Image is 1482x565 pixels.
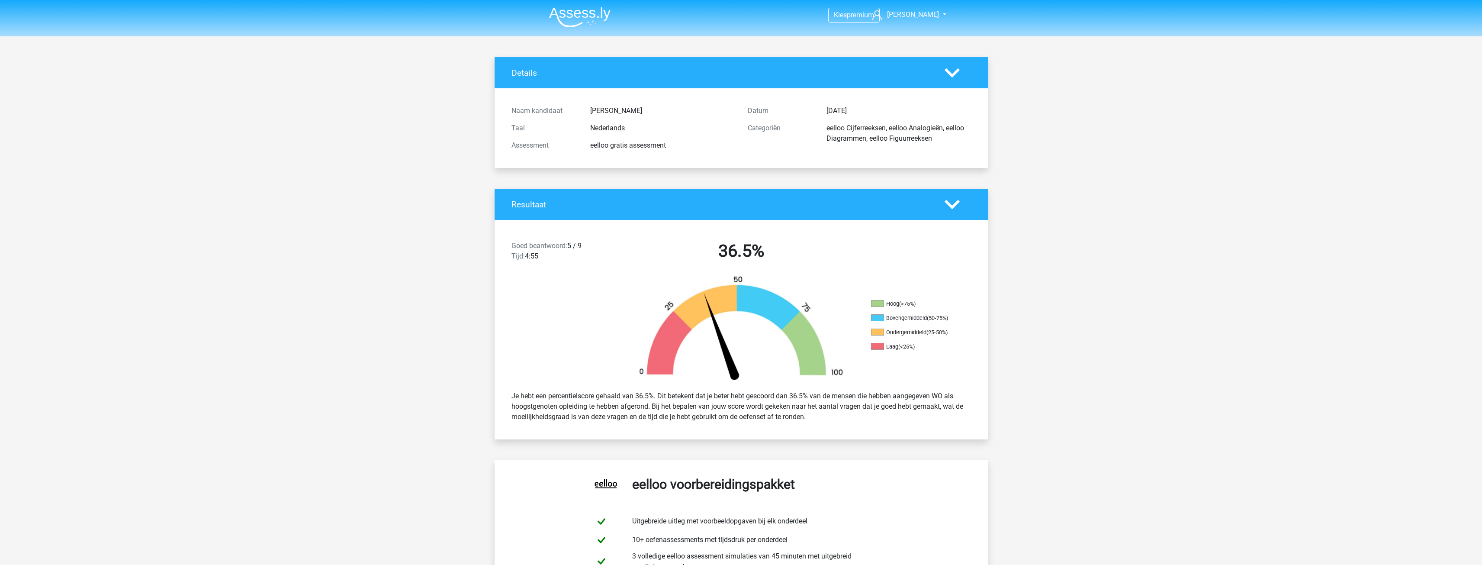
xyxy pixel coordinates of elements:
[511,242,567,250] span: Goed beantwoord:
[820,123,977,144] div: eelloo Cijferreeksen, eelloo Analogieën, eelloo Diagrammen, eelloo Figuurreeksen
[511,68,932,78] h4: Details
[741,106,820,116] div: Datum
[511,252,525,260] span: Tijd:
[505,387,977,426] div: Je hebt een percentielscore gehaald van 36.5%. Dit betekent dat je beter hebt gescoord dan 36.5% ...
[869,10,940,20] a: [PERSON_NAME]
[926,329,948,336] div: (25-50%)
[871,314,958,322] li: Bovengemiddeld
[829,9,879,21] a: Kiespremium
[871,343,958,351] li: Laag
[511,200,932,210] h4: Resultaat
[871,300,958,308] li: Hoog
[624,275,858,384] img: 37.6954ec9c0e6e.png
[871,329,958,336] li: Ondergemiddeld
[584,106,741,116] div: [PERSON_NAME]
[741,123,820,144] div: Categoriën
[887,10,939,19] span: [PERSON_NAME]
[505,123,584,133] div: Taal
[927,315,948,321] div: (50-75%)
[899,300,916,307] div: (>75%)
[584,123,741,133] div: Nederlands
[847,11,874,19] span: premium
[834,11,847,19] span: Kies
[898,343,915,350] div: (<25%)
[584,140,741,151] div: eelloo gratis assessment
[505,140,584,151] div: Assessment
[505,241,623,265] div: 5 / 9 4:55
[820,106,977,116] div: [DATE]
[505,106,584,116] div: Naam kandidaat
[630,241,853,262] h2: 36.5%
[549,7,611,27] img: Assessly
